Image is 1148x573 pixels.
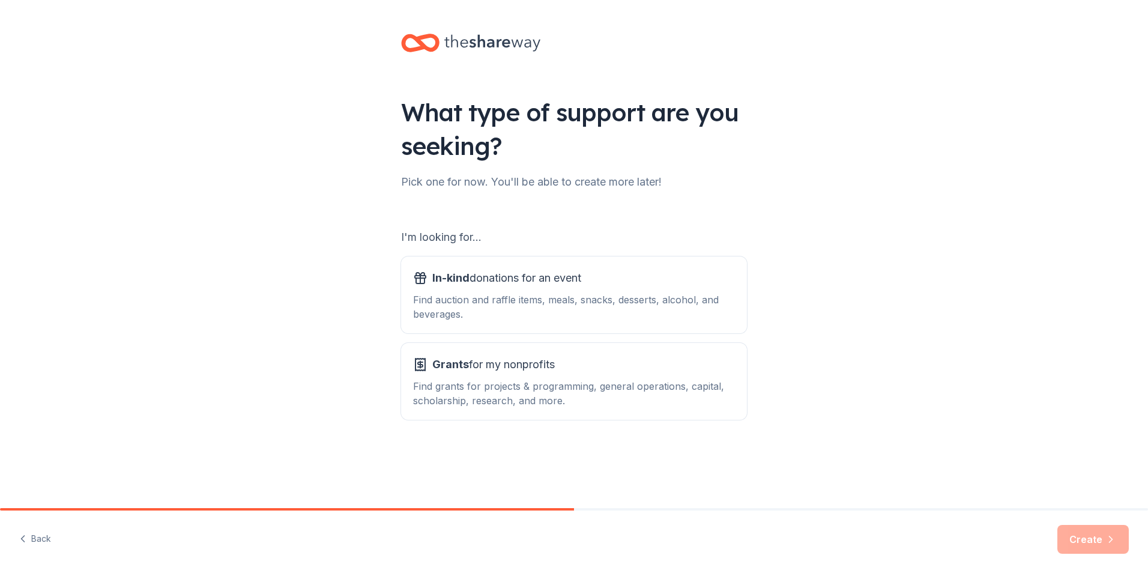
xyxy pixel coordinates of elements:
div: Find auction and raffle items, meals, snacks, desserts, alcohol, and beverages. [413,293,735,321]
span: In-kind [432,271,470,284]
span: Grants [432,358,469,371]
div: What type of support are you seeking? [401,95,747,163]
button: In-kinddonations for an eventFind auction and raffle items, meals, snacks, desserts, alcohol, and... [401,256,747,333]
button: Grantsfor my nonprofitsFind grants for projects & programming, general operations, capital, schol... [401,343,747,420]
span: for my nonprofits [432,355,555,374]
div: Find grants for projects & programming, general operations, capital, scholarship, research, and m... [413,379,735,408]
div: Pick one for now. You'll be able to create more later! [401,172,747,192]
button: Back [19,527,51,552]
div: I'm looking for... [401,228,747,247]
span: donations for an event [432,268,581,288]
